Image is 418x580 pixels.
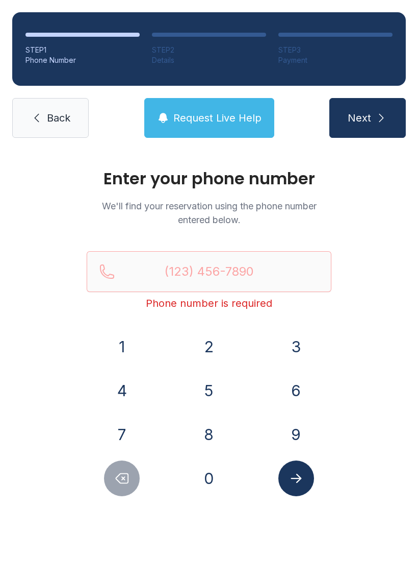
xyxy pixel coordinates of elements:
span: Next [348,111,371,125]
span: Request Live Help [173,111,262,125]
button: Delete number [104,461,140,496]
button: 7 [104,417,140,452]
div: Phone number is required [87,296,331,310]
button: 5 [191,373,227,408]
button: 1 [104,329,140,365]
input: Reservation phone number [87,251,331,292]
div: STEP 2 [152,45,266,55]
p: We'll find your reservation using the phone number entered below. [87,199,331,227]
button: 8 [191,417,227,452]
h1: Enter your phone number [87,171,331,187]
div: Payment [278,55,393,65]
button: 2 [191,329,227,365]
div: STEP 1 [25,45,140,55]
button: 3 [278,329,314,365]
button: 9 [278,417,314,452]
button: 6 [278,373,314,408]
div: Details [152,55,266,65]
span: Back [47,111,70,125]
button: Submit lookup form [278,461,314,496]
div: Phone Number [25,55,140,65]
button: 0 [191,461,227,496]
div: STEP 3 [278,45,393,55]
button: 4 [104,373,140,408]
